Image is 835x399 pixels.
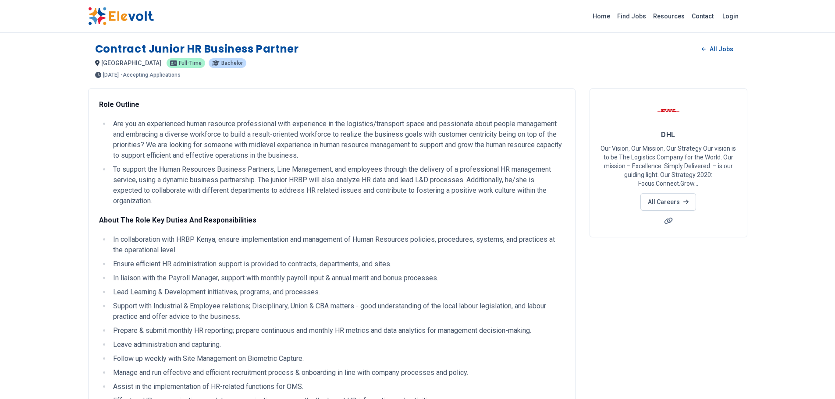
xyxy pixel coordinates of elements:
[103,72,119,78] span: [DATE]
[95,42,299,56] h1: Contract Junior HR Business Partner
[110,325,565,336] li: Prepare & submit monthly HR reporting; prepare continuous and monthly HR metrics and data analyti...
[110,353,565,364] li: Follow up weekly with Site Management on Biometric Capture.
[110,164,565,206] li: To support the Human Resources Business Partners, Line Management, and employees through the deli...
[110,234,565,255] li: In collaboration with HRBP Kenya, ensure implementation and management of Human Resources policie...
[640,193,696,211] a: All Careers
[110,259,565,269] li: Ensure efficient HR administration support is provided to contracts, departments, and sites.
[600,144,736,188] p: Our Vision, Our Mission, Our Strategy Our vision is to be The Logistics Company for the World. Ou...
[717,7,744,25] a: Login
[661,131,675,139] span: DHL
[221,60,243,66] span: Bachelor
[99,216,256,224] strong: About The Role Key Duties And Responsibilities
[688,9,717,23] a: Contact
[101,60,161,67] span: [GEOGRAPHIC_DATA]
[110,273,565,283] li: In liaison with the Payroll Manager, support with monthly payroll input & annual merit and bonus ...
[121,72,181,78] p: - Accepting Applications
[110,367,565,378] li: Manage and run effective and efficient recruitment process & onboarding in line with company proc...
[614,9,650,23] a: Find Jobs
[650,9,688,23] a: Resources
[179,60,202,66] span: Full-time
[99,100,139,109] strong: Role Outline
[657,99,679,121] img: DHL
[110,287,565,297] li: Lead Learning & Development initiatives, programs, and processes.
[88,7,154,25] img: Elevolt
[110,119,565,161] li: Are you an experienced human resource professional with experience in the logistics/transport spa...
[695,42,740,56] a: All Jobs
[589,9,614,23] a: Home
[110,381,565,392] li: Assist in the implementation of HR-related functions for OMS.
[110,339,565,350] li: Leave administration and capturing.
[110,301,565,322] li: Support with Industrial & Employee relations; Disciplinary, Union & CBA matters - good understand...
